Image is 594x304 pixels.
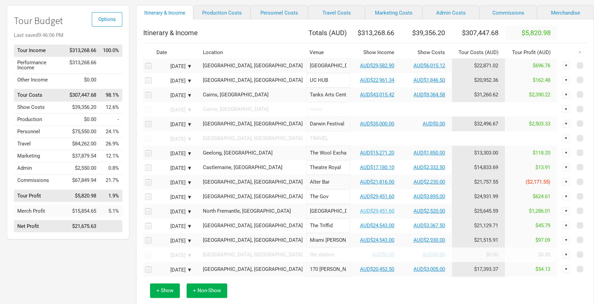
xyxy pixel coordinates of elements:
[360,150,394,156] a: AUD$15,271.20
[155,166,192,171] div: [DATE] ▼
[193,5,251,19] a: Production Costs
[14,162,66,174] td: Admin
[365,5,422,19] a: Marketing Costs
[136,5,193,19] a: Itinerary & Income
[100,114,122,126] td: Production as % of Tour Income
[203,92,303,97] div: Cairns, Australia
[100,74,122,86] td: Other Income as % of Tour Income
[563,236,570,244] div: ▼
[535,223,550,229] span: $45.79
[452,204,505,218] td: Tour Cost allocation from Production, Personnel, Travel, Marketing, Admin & Commissions
[14,16,122,26] h1: Tour Budget
[100,150,122,162] td: Marketing as % of Tour Income
[306,204,350,218] input: Port Beach Brewery
[14,126,66,138] td: Personnel
[66,190,100,202] td: $5,820.98
[535,237,550,243] span: $97.09
[372,252,394,258] a: AUD$0.00
[14,138,66,150] td: Travel
[538,252,550,258] span: $0.00
[535,266,550,272] span: $54.13
[203,194,303,199] div: Adelaide, Australia
[66,89,100,101] td: $307,447.68
[563,251,570,258] div: ▼
[306,218,350,233] input: The Triffid
[100,174,122,187] td: Commissions as % of Tour Income
[529,121,550,127] span: $2,503.33
[66,45,100,57] td: $313,268.66
[452,88,505,102] td: Tour Cost allocation from Production, Personnel, Travel, Marketing, Admin & Commissions
[360,237,394,243] a: AUD$24,543.00
[14,174,66,187] td: Commissions
[155,137,192,142] div: [DATE] ▼
[563,164,570,171] div: ▼
[66,126,100,138] td: $75,550.00
[306,146,350,160] input: The Wool Exchange
[350,26,401,40] th: $313,268.66
[203,121,303,126] div: Darwin, Australia
[155,151,192,156] div: [DATE] ▼
[422,5,480,19] a: Admin Costs
[413,92,445,98] a: AUD$9,364.58
[533,150,550,156] span: $118.20
[306,59,350,73] input: Liberty Hall
[522,29,551,37] span: $5,820.98
[203,150,303,156] div: Geelong, Australia
[14,56,66,74] td: Performance Income
[203,63,303,68] div: Sydney, Australia
[413,63,445,69] a: AUD$6,015.12
[100,101,122,114] td: Show Costs as % of Tour Income
[100,56,122,74] td: Performance Income as % of Tour Income
[14,89,66,101] td: Tour Costs
[100,190,122,202] td: Tour Profit as % of Tour Income
[563,149,570,157] div: ▼
[143,26,306,40] th: Itinerary & Income
[533,193,550,200] span: $624.61
[537,5,594,19] a: Merchandise
[155,224,192,229] div: [DATE] ▼
[306,189,350,204] input: The Gov
[66,174,100,187] td: $67,849.94
[155,195,192,200] div: [DATE] ▼
[66,101,100,114] td: $39,356.20
[452,73,505,88] td: Tour Cost allocation from Production, Personnel, Travel, Marketing, Admin & Commissions
[100,205,122,217] td: Merch Profit as % of Tour Income
[413,266,445,272] a: AUD$3,005.00
[452,146,505,160] td: Tour Cost allocation from Production, Personnel, Travel, Marketing, Admin & Commissions
[529,92,550,98] span: $2,390.22
[306,131,557,146] input: TRAVEL
[306,88,350,102] input: Tanks Arts Centre
[306,262,350,277] input: 170 Russel
[413,77,445,83] a: AUD$1,846.50
[100,89,122,101] td: Tour Costs as % of Tour Income
[14,205,66,217] td: Merch Profit
[306,160,350,175] input: Theatre Royal
[203,165,303,170] div: Castlemaine, Australia
[153,47,197,59] th: Date
[563,91,570,98] div: ▼
[360,121,394,127] a: AUD$35,000.00
[203,252,303,257] div: Sunshine Coast, Australia
[306,26,350,40] th: Totals ( AUD )
[535,164,550,170] span: $13.91
[156,287,173,294] span: + Show
[14,220,66,233] td: Net Profit
[413,193,445,200] a: AUD$3,895.00
[155,253,192,258] div: [DATE] ▼
[452,248,505,262] td: Tour Cost allocation from Production, Personnel, Travel, Marketing, Admin & Commissions
[452,59,505,73] td: Tour Cost allocation from Production, Personnel, Travel, Marketing, Admin & Commissions
[306,47,350,59] th: Venue
[155,64,192,69] div: [DATE] ▼
[526,179,550,185] span: ($2,171.55)
[452,175,505,189] td: Tour Cost allocation from Production, Personnel, Travel, Marketing, Admin & Commissions
[155,267,192,273] div: [DATE] ▼
[360,208,394,214] a: AUD$29,451.60
[66,205,100,217] td: $15,854.65
[452,189,505,204] td: Tour Cost allocation from Production, Personnel, Travel, Marketing, Admin & Commissions
[563,178,570,186] div: ▼
[100,138,122,150] td: Travel as % of Tour Income
[563,120,570,127] div: ▼
[66,74,100,86] td: $0.00
[66,114,100,126] td: $0.00
[100,162,122,174] td: Admin as % of Tour Income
